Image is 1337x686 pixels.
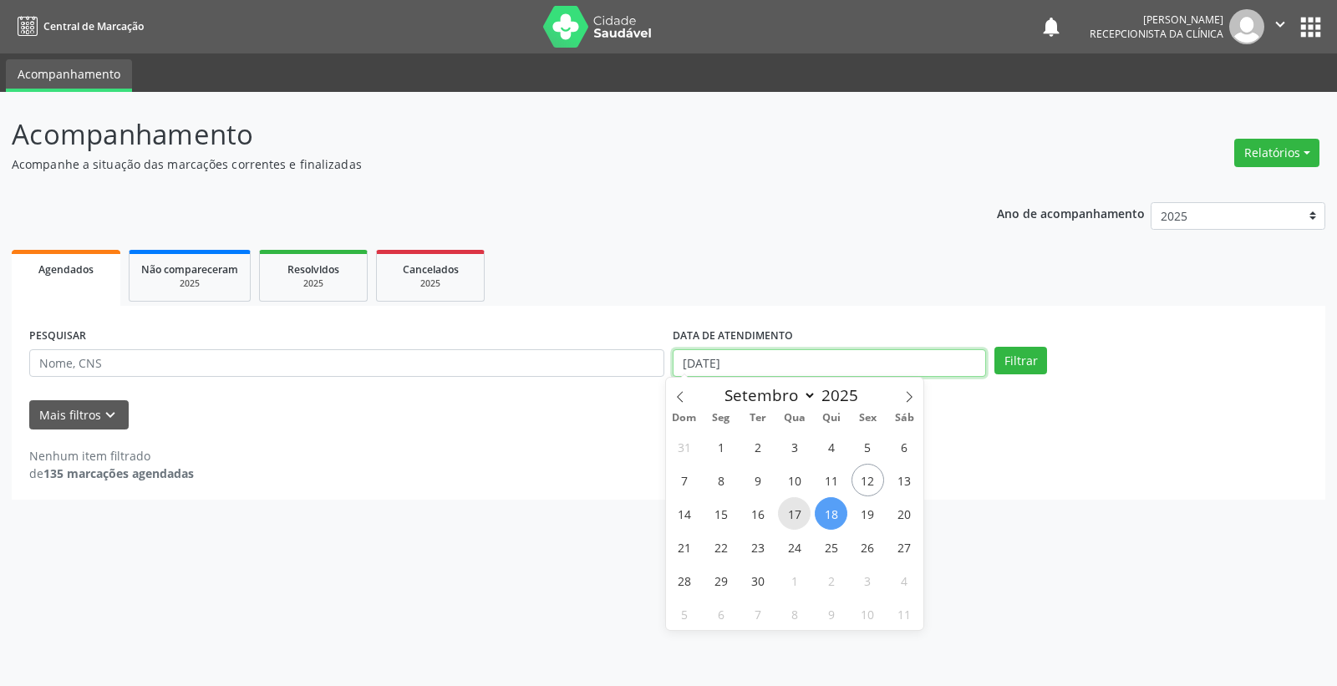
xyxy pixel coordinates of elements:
[12,155,931,173] p: Acompanhe a situação das marcações correntes e finalizadas
[43,19,144,33] span: Central de Marcação
[668,497,700,530] span: Setembro 14, 2025
[815,597,847,630] span: Outubro 9, 2025
[666,413,703,424] span: Dom
[852,497,884,530] span: Setembro 19, 2025
[852,597,884,630] span: Outubro 10, 2025
[852,531,884,563] span: Setembro 26, 2025
[994,347,1047,375] button: Filtrar
[888,597,921,630] span: Outubro 11, 2025
[815,497,847,530] span: Setembro 18, 2025
[741,597,774,630] span: Outubro 7, 2025
[1040,15,1063,38] button: notifications
[1234,139,1319,167] button: Relatórios
[43,465,194,481] strong: 135 marcações agendadas
[778,430,811,463] span: Setembro 3, 2025
[668,564,700,597] span: Setembro 28, 2025
[704,564,737,597] span: Setembro 29, 2025
[29,323,86,349] label: PESQUISAR
[703,413,740,424] span: Seg
[778,464,811,496] span: Setembro 10, 2025
[815,531,847,563] span: Setembro 25, 2025
[888,430,921,463] span: Setembro 6, 2025
[673,323,793,349] label: DATA DE ATENDIMENTO
[776,413,813,424] span: Qua
[668,531,700,563] span: Setembro 21, 2025
[778,597,811,630] span: Outubro 8, 2025
[1264,9,1296,44] button: 
[740,413,776,424] span: Ter
[287,262,339,277] span: Resolvidos
[850,413,887,424] span: Sex
[1296,13,1325,42] button: apps
[816,384,872,406] input: Year
[852,464,884,496] span: Setembro 12, 2025
[704,597,737,630] span: Outubro 6, 2025
[888,464,921,496] span: Setembro 13, 2025
[12,13,144,40] a: Central de Marcação
[12,114,931,155] p: Acompanhamento
[888,531,921,563] span: Setembro 27, 2025
[778,531,811,563] span: Setembro 24, 2025
[389,277,472,290] div: 2025
[887,413,923,424] span: Sáb
[741,531,774,563] span: Setembro 23, 2025
[141,262,238,277] span: Não compareceram
[741,430,774,463] span: Setembro 2, 2025
[101,406,119,424] i: keyboard_arrow_down
[1271,15,1289,33] i: 
[778,497,811,530] span: Setembro 17, 2025
[888,564,921,597] span: Outubro 4, 2025
[29,465,194,482] div: de
[741,464,774,496] span: Setembro 9, 2025
[852,430,884,463] span: Setembro 5, 2025
[815,464,847,496] span: Setembro 11, 2025
[852,564,884,597] span: Outubro 3, 2025
[29,349,664,378] input: Nome, CNS
[668,464,700,496] span: Setembro 7, 2025
[704,430,737,463] span: Setembro 1, 2025
[1229,9,1264,44] img: img
[741,497,774,530] span: Setembro 16, 2025
[888,497,921,530] span: Setembro 20, 2025
[704,497,737,530] span: Setembro 15, 2025
[1090,27,1223,41] span: Recepcionista da clínica
[141,277,238,290] div: 2025
[29,447,194,465] div: Nenhum item filtrado
[673,349,986,378] input: Selecione um intervalo
[29,400,129,429] button: Mais filtroskeyboard_arrow_down
[997,202,1145,223] p: Ano de acompanhamento
[815,430,847,463] span: Setembro 4, 2025
[741,564,774,597] span: Setembro 30, 2025
[815,564,847,597] span: Outubro 2, 2025
[1090,13,1223,27] div: [PERSON_NAME]
[38,262,94,277] span: Agendados
[403,262,459,277] span: Cancelados
[668,597,700,630] span: Outubro 5, 2025
[813,413,850,424] span: Qui
[6,59,132,92] a: Acompanhamento
[704,464,737,496] span: Setembro 8, 2025
[778,564,811,597] span: Outubro 1, 2025
[272,277,355,290] div: 2025
[668,430,700,463] span: Agosto 31, 2025
[717,384,817,407] select: Month
[704,531,737,563] span: Setembro 22, 2025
